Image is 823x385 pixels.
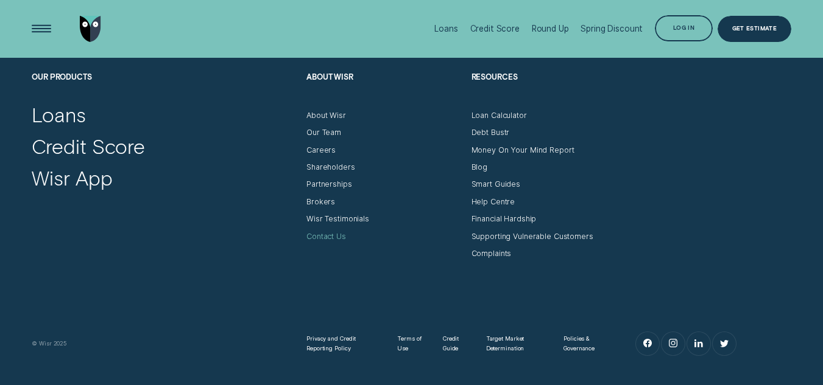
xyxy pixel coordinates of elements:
[687,332,710,355] a: LinkedIn
[472,179,520,189] a: Smart Guides
[713,332,736,355] a: Twitter
[472,162,488,172] a: Blog
[306,162,355,172] a: Shareholders
[472,232,593,241] a: Supporting Vulnerable Customers
[306,128,341,137] a: Our Team
[29,16,55,42] button: Open Menu
[306,334,380,353] a: Privacy and Credit Reporting Policy
[472,145,574,155] a: Money On Your Mind Report
[470,24,520,33] div: Credit Score
[434,24,457,33] div: Loans
[32,134,145,159] a: Credit Score
[443,334,468,353] a: Credit Guide
[32,102,86,127] a: Loans
[472,72,627,111] h2: Resources
[472,128,510,137] a: Debt Bustr
[306,72,462,111] h2: About Wisr
[532,24,569,33] div: Round Up
[27,339,302,349] div: © Wisr 2025
[662,332,685,355] a: Instagram
[472,197,515,207] a: Help Centre
[655,15,713,41] button: Log in
[563,334,609,353] a: Policies & Governance
[472,214,537,224] a: Financial Hardship
[472,111,527,120] a: Loan Calculator
[581,24,643,33] div: Spring Discount
[32,72,297,111] h2: Our Products
[306,214,369,224] a: Wisr Testimonials
[636,332,659,355] a: Facebook
[80,16,102,42] img: Wisr
[32,165,112,190] a: Wisr App
[306,145,336,155] a: Careers
[306,179,351,189] a: Partnerships
[306,232,346,241] a: Contact Us
[472,249,512,258] a: Complaints
[306,111,346,120] a: About Wisr
[718,16,791,42] a: Get Estimate
[306,197,335,207] a: Brokers
[397,334,425,353] a: Terms of Use
[486,334,546,353] a: Target Market Determination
